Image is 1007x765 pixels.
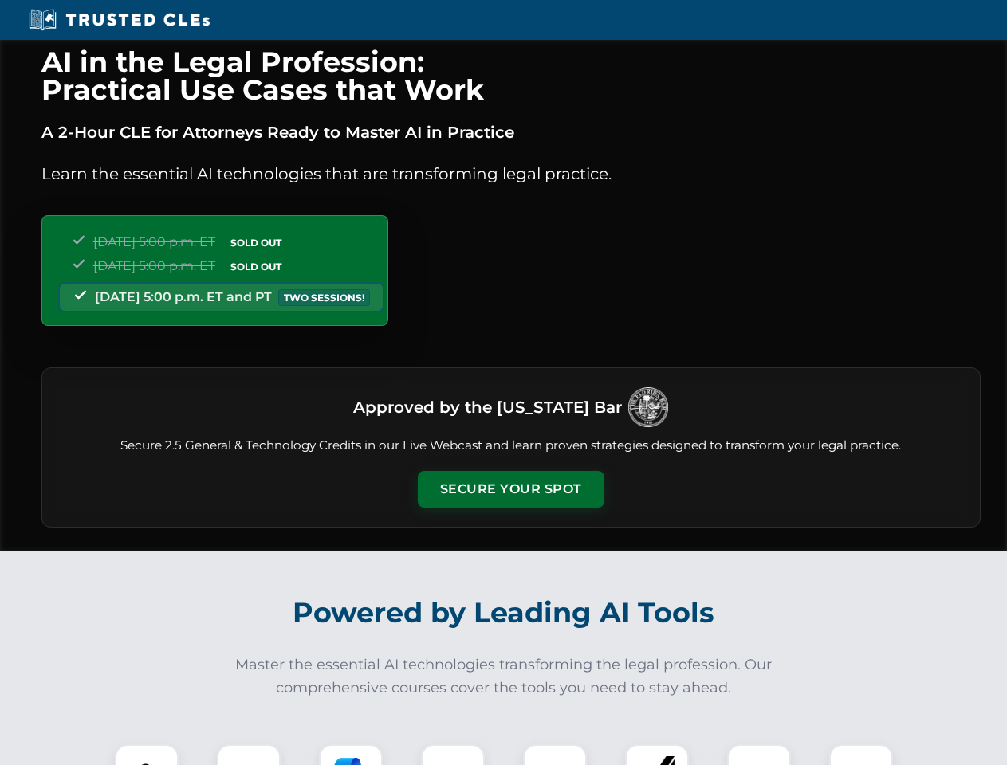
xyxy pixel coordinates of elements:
span: SOLD OUT [225,258,287,275]
p: Learn the essential AI technologies that are transforming legal practice. [41,161,981,186]
p: A 2-Hour CLE for Attorneys Ready to Master AI in Practice [41,120,981,145]
h2: Powered by Leading AI Tools [62,585,946,641]
h3: Approved by the [US_STATE] Bar [353,393,622,422]
span: [DATE] 5:00 p.m. ET [93,258,215,273]
span: [DATE] 5:00 p.m. ET [93,234,215,249]
span: SOLD OUT [225,234,287,251]
img: Trusted CLEs [24,8,214,32]
p: Master the essential AI technologies transforming the legal profession. Our comprehensive courses... [225,653,783,700]
h1: AI in the Legal Profession: Practical Use Cases that Work [41,48,981,104]
button: Secure Your Spot [418,471,604,508]
p: Secure 2.5 General & Technology Credits in our Live Webcast and learn proven strategies designed ... [61,437,961,455]
img: Logo [628,387,668,427]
